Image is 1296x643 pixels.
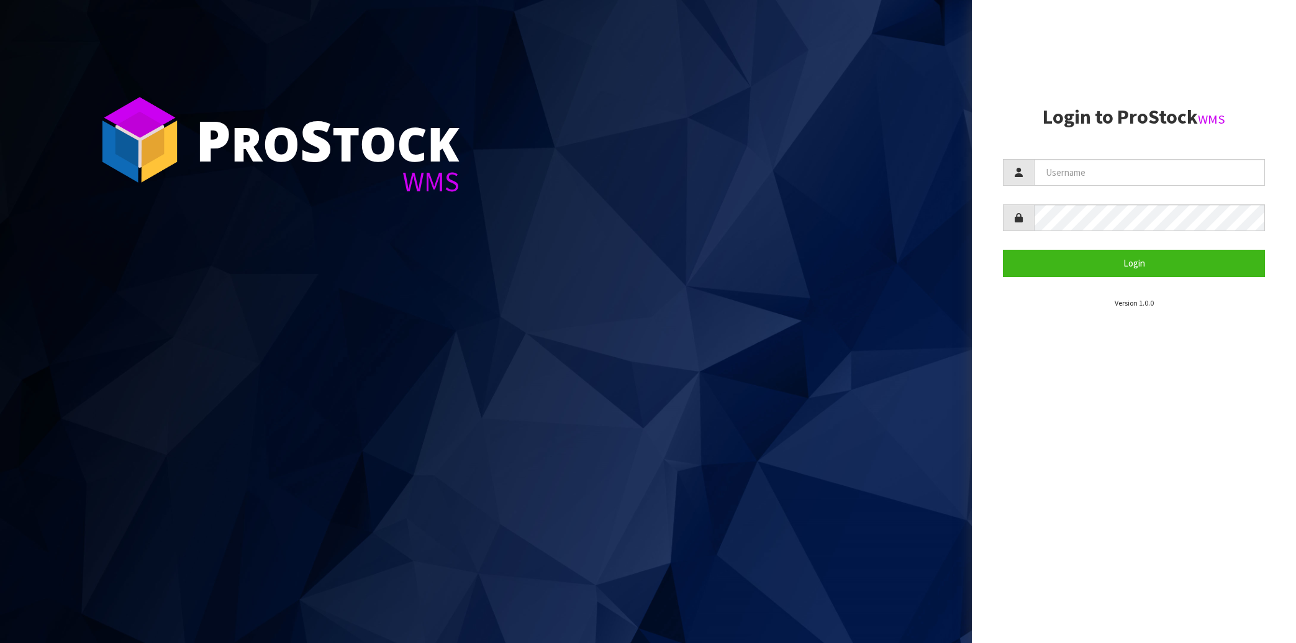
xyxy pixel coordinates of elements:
div: ro tock [196,112,460,168]
span: S [300,102,332,178]
div: WMS [196,168,460,196]
input: Username [1034,159,1265,186]
img: ProStock Cube [93,93,186,186]
span: P [196,102,231,178]
h2: Login to ProStock [1003,106,1265,128]
small: WMS [1198,111,1225,127]
small: Version 1.0.0 [1115,298,1154,308]
button: Login [1003,250,1265,276]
